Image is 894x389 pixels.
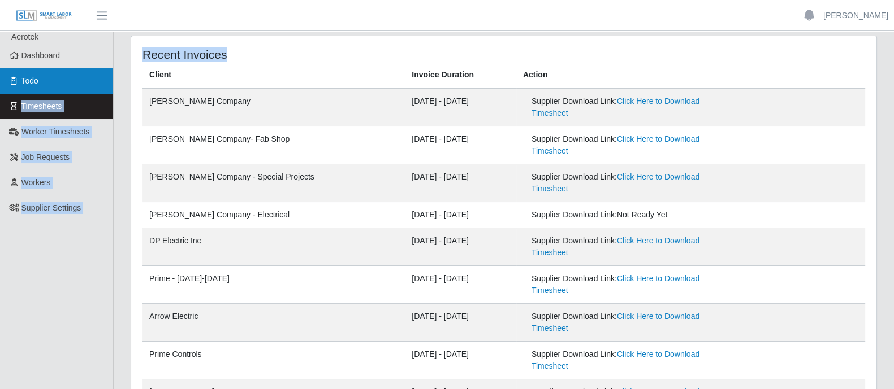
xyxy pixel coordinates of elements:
[516,62,865,89] th: Action
[532,133,738,157] div: Supplier Download Link:
[21,102,62,111] span: Timesheets
[142,228,405,266] td: DP Electric Inc
[21,127,89,136] span: Worker Timesheets
[142,304,405,342] td: Arrow Electric
[142,266,405,304] td: Prime - [DATE]-[DATE]
[405,126,516,164] td: [DATE] - [DATE]
[142,88,405,126] td: [PERSON_NAME] Company
[532,235,738,259] div: Supplier Download Link:
[823,10,888,21] a: [PERSON_NAME]
[21,152,70,161] span: Job Requests
[532,311,738,334] div: Supplier Download Link:
[405,342,516,379] td: [DATE] - [DATE]
[142,62,405,89] th: Client
[617,210,668,219] span: Not Ready Yet
[142,342,405,379] td: Prime Controls
[21,203,81,212] span: Supplier Settings
[405,88,516,126] td: [DATE] - [DATE]
[405,62,516,89] th: Invoice Duration
[405,164,516,202] td: [DATE] - [DATE]
[532,95,738,119] div: Supplier Download Link:
[532,273,738,296] div: Supplier Download Link:
[532,209,738,221] div: Supplier Download Link:
[532,171,738,195] div: Supplier Download Link:
[532,348,738,372] div: Supplier Download Link:
[142,202,405,228] td: [PERSON_NAME] Company - Electrical
[142,164,405,202] td: [PERSON_NAME] Company - Special Projects
[16,10,72,22] img: SLM Logo
[405,202,516,228] td: [DATE] - [DATE]
[405,228,516,266] td: [DATE] - [DATE]
[142,47,434,62] h4: Recent Invoices
[142,126,405,164] td: [PERSON_NAME] Company- Fab Shop
[21,76,38,85] span: Todo
[21,178,51,187] span: Workers
[405,304,516,342] td: [DATE] - [DATE]
[405,266,516,304] td: [DATE] - [DATE]
[21,51,61,60] span: Dashboard
[11,32,38,41] span: Aerotek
